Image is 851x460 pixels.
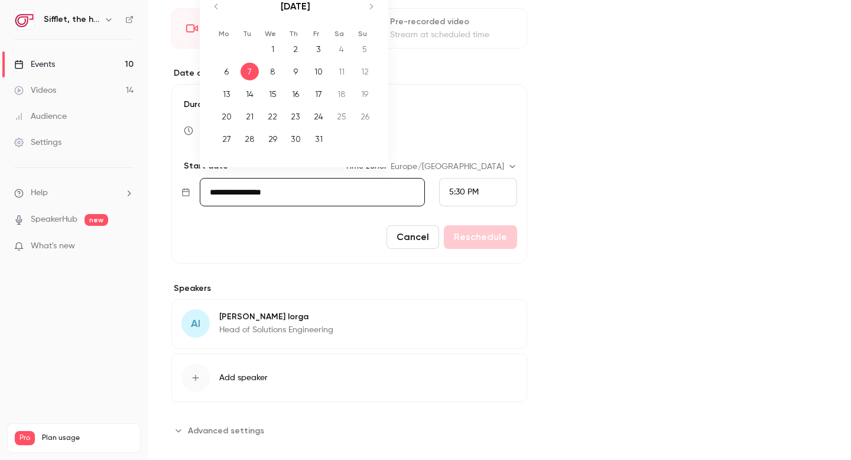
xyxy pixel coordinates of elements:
div: 5 [356,40,374,58]
span: new [85,214,108,226]
span: What's new [31,240,75,252]
small: Th [289,30,298,38]
td: Thursday, October 16, 2025 [284,83,307,105]
p: Head of Solutions Engineering [219,324,333,336]
small: Fr [313,30,319,38]
div: Europe/[GEOGRAPHIC_DATA] [391,161,517,173]
label: Speakers [171,283,527,294]
button: Add speaker [171,354,527,402]
div: 31 [310,130,328,148]
span: Plan usage [42,433,133,443]
div: 9 [287,63,305,80]
td: Selected. Tuesday, October 7, 2025 [238,60,261,83]
td: Tuesday, October 28, 2025 [238,128,261,150]
iframe: Noticeable Trigger [119,241,134,252]
div: 6 [217,63,236,80]
div: LiveGo live at scheduled time [171,8,347,48]
td: Monday, October 6, 2025 [215,60,238,83]
a: SpeakerHub [31,213,77,226]
div: 4 [333,40,351,58]
td: Friday, October 10, 2025 [307,60,330,83]
div: 10 [310,63,328,80]
td: Wednesday, October 29, 2025 [261,128,284,150]
td: Wednesday, October 15, 2025 [261,83,284,105]
div: 26 [356,108,374,125]
div: 29 [264,130,282,148]
div: 25 [333,108,351,125]
div: 27 [217,130,236,148]
td: Thursday, October 2, 2025 [284,38,307,60]
td: Monday, October 20, 2025 [215,105,238,128]
td: Wednesday, October 1, 2025 [261,38,284,60]
div: Settings [14,137,61,148]
span: Add speaker [219,372,268,384]
span: Advanced settings [188,425,264,437]
div: Pre-recorded video [390,16,512,28]
strong: [DATE] [281,1,310,12]
div: 22 [264,108,282,125]
td: Tuesday, October 14, 2025 [238,83,261,105]
button: Advanced settings [171,421,271,440]
div: Stream at scheduled time [390,29,512,41]
div: 11 [333,63,351,80]
button: Cancel [386,225,439,249]
td: Thursday, October 9, 2025 [284,60,307,83]
div: 3 [310,40,328,58]
div: 19 [356,85,374,103]
td: Sunday, October 26, 2025 [353,105,376,128]
td: Monday, October 27, 2025 [215,128,238,150]
td: Thursday, October 23, 2025 [284,105,307,128]
label: Duration [181,99,517,111]
small: Su [358,30,367,38]
div: From [439,178,517,206]
span: AI [191,316,200,332]
td: Tuesday, October 21, 2025 [238,105,261,128]
div: Audience [14,111,67,122]
div: 16 [287,85,305,103]
div: 2 [287,40,305,58]
td: Sunday, October 12, 2025 [353,60,376,83]
div: 20 [217,108,236,125]
td: Wednesday, October 22, 2025 [261,105,284,128]
label: Date and time [171,67,527,79]
div: 12 [356,63,374,80]
span: Help [31,187,48,199]
td: Friday, October 24, 2025 [307,105,330,128]
div: Events [14,59,55,70]
div: 14 [241,85,259,103]
img: Sifflet, the holistic data observability platform [15,10,34,29]
div: 21 [241,108,259,125]
td: Friday, October 17, 2025 [307,83,330,105]
td: Sunday, October 19, 2025 [353,83,376,105]
td: Saturday, October 4, 2025 [330,38,353,60]
td: Wednesday, October 8, 2025 [261,60,284,83]
small: Mo [219,30,229,38]
div: 15 [264,85,282,103]
h6: Sifflet, the holistic data observability platform [44,14,99,25]
td: Friday, October 3, 2025 [307,38,330,60]
p: [PERSON_NAME] Iorga [219,311,333,323]
td: Sunday, October 5, 2025 [353,38,376,60]
div: 28 [241,130,259,148]
span: 5:30 PM [449,188,479,196]
small: We [265,30,276,38]
div: 30 [287,130,305,148]
div: 24 [310,108,328,125]
div: 17 [310,85,328,103]
td: Monday, October 13, 2025 [215,83,238,105]
div: Videos [14,85,56,96]
li: help-dropdown-opener [14,187,134,199]
div: 23 [287,108,305,125]
td: Saturday, October 25, 2025 [330,105,353,128]
small: Tu [243,30,251,38]
div: Pre-recorded videoStream at scheduled time [352,8,527,48]
div: 7 [241,63,259,80]
section: Advanced settings [171,421,527,440]
td: Saturday, October 18, 2025 [330,83,353,105]
div: 13 [217,85,236,103]
input: Tue, Feb 17, 2026 [200,178,425,206]
small: Sa [334,30,344,38]
td: Friday, October 31, 2025 [307,128,330,150]
span: Pro [15,431,35,445]
div: 1 [264,40,282,58]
